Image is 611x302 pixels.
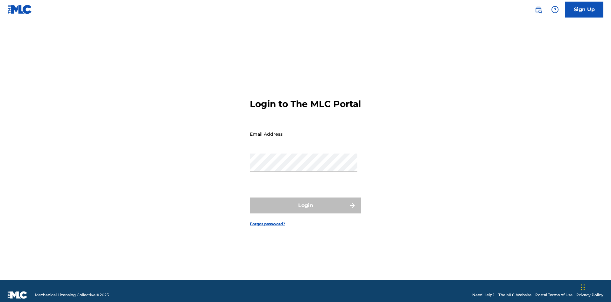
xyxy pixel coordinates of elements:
img: search [535,6,542,13]
iframe: Chat Widget [579,271,611,302]
a: Public Search [532,3,545,16]
div: Help [549,3,561,16]
img: MLC Logo [8,5,32,14]
div: Drag [581,278,585,297]
span: Mechanical Licensing Collective © 2025 [35,292,109,298]
img: help [551,6,559,13]
a: Sign Up [565,2,603,18]
a: Forgot password? [250,221,285,227]
a: Portal Terms of Use [535,292,572,298]
a: Privacy Policy [576,292,603,298]
img: logo [8,291,27,299]
h3: Login to The MLC Portal [250,98,361,110]
a: The MLC Website [498,292,531,298]
a: Need Help? [472,292,495,298]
